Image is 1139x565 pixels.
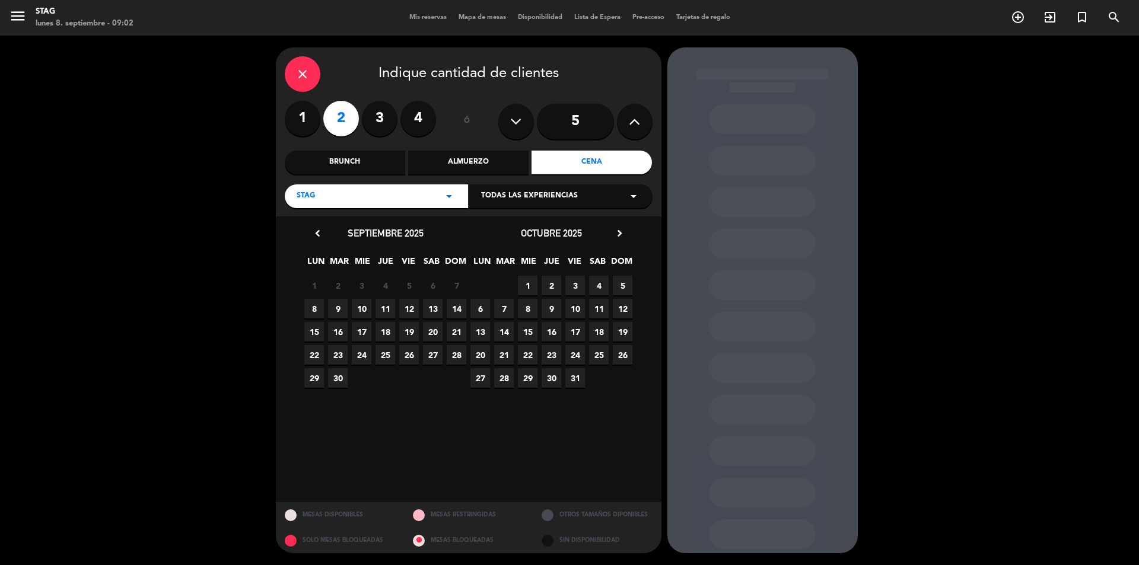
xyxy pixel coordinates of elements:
[423,299,443,318] span: 13
[518,322,537,341] span: 15
[399,345,419,365] span: 26
[613,345,632,365] span: 26
[329,254,349,274] span: MAR
[611,254,631,274] span: DOM
[470,345,490,365] span: 20
[613,322,632,341] span: 19
[470,368,490,388] span: 27
[565,322,585,341] span: 17
[362,101,397,136] label: 3
[276,502,405,528] div: MESAS DISPONIBLES
[448,101,486,142] div: ó
[613,276,632,295] span: 5
[1011,10,1025,24] i: add_circle_outline
[542,254,561,274] span: JUE
[494,299,514,318] span: 7
[376,322,395,341] span: 18
[352,299,371,318] span: 10
[565,368,585,388] span: 31
[9,7,27,25] i: menu
[399,276,419,295] span: 5
[670,14,736,21] span: Tarjetas de regalo
[306,254,326,274] span: LUN
[542,322,561,341] span: 16
[304,368,324,388] span: 29
[518,276,537,295] span: 1
[494,368,514,388] span: 28
[408,151,529,174] div: Almuerzo
[447,276,466,295] span: 7
[376,254,395,274] span: JUE
[542,345,561,365] span: 23
[445,254,464,274] span: DOM
[276,528,405,553] div: SOLO MESAS BLOQUEADAS
[442,189,456,203] i: arrow_drop_down
[589,299,609,318] span: 11
[447,322,466,341] span: 21
[1075,10,1089,24] i: turned_in_not
[453,14,512,21] span: Mapa de mesas
[532,151,652,174] div: Cena
[542,299,561,318] span: 9
[518,254,538,274] span: MIE
[568,14,626,21] span: Lista de Espera
[404,528,533,553] div: MESAS BLOQUEADAS
[423,322,443,341] span: 20
[518,368,537,388] span: 29
[1107,10,1121,24] i: search
[589,276,609,295] span: 4
[400,101,436,136] label: 4
[295,67,310,81] i: close
[328,345,348,365] span: 23
[399,254,418,274] span: VIE
[565,254,584,274] span: VIE
[352,276,371,295] span: 3
[494,322,514,341] span: 14
[9,7,27,29] button: menu
[565,299,585,318] span: 10
[588,254,607,274] span: SAB
[404,502,533,528] div: MESAS RESTRINGIDAS
[304,299,324,318] span: 8
[36,18,133,30] div: lunes 8. septiembre - 09:02
[495,254,515,274] span: MAR
[470,299,490,318] span: 6
[403,14,453,21] span: Mis reservas
[481,190,578,202] span: Todas las experiencias
[328,299,348,318] span: 9
[376,299,395,318] span: 11
[613,299,632,318] span: 12
[297,190,315,202] span: STAG
[352,254,372,274] span: MIE
[472,254,492,274] span: LUN
[565,345,585,365] span: 24
[422,254,441,274] span: SAB
[423,345,443,365] span: 27
[376,276,395,295] span: 4
[626,189,641,203] i: arrow_drop_down
[626,14,670,21] span: Pre-acceso
[512,14,568,21] span: Disponibilidad
[542,276,561,295] span: 2
[36,6,133,18] div: STAG
[518,345,537,365] span: 22
[328,276,348,295] span: 2
[328,322,348,341] span: 16
[1043,10,1057,24] i: exit_to_app
[521,227,582,239] span: octubre 2025
[470,322,490,341] span: 13
[518,299,537,318] span: 8
[304,345,324,365] span: 22
[285,56,653,92] div: Indique cantidad de clientes
[323,101,359,136] label: 2
[376,345,395,365] span: 25
[399,299,419,318] span: 12
[542,368,561,388] span: 30
[565,276,585,295] span: 3
[348,227,424,239] span: septiembre 2025
[285,151,405,174] div: Brunch
[423,276,443,295] span: 6
[447,299,466,318] span: 14
[304,276,324,295] span: 1
[399,322,419,341] span: 19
